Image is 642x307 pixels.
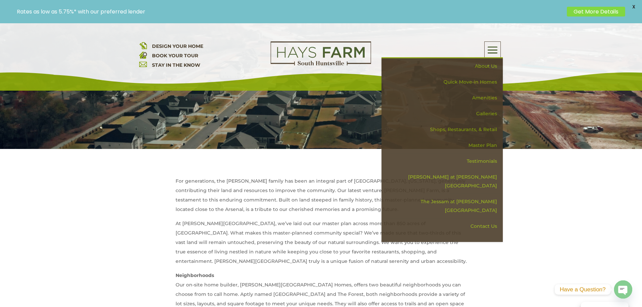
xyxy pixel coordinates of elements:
[271,61,371,67] a: hays farm homes huntsville development
[386,137,503,153] a: Master Plan
[386,194,503,218] a: The Jessam at [PERSON_NAME][GEOGRAPHIC_DATA]
[386,218,503,234] a: Contact Us
[139,41,147,49] img: design your home
[386,169,503,194] a: [PERSON_NAME] at [PERSON_NAME][GEOGRAPHIC_DATA]
[386,74,503,90] a: Quick Move-in Homes
[386,122,503,137] a: Shops, Restaurants, & Retail
[176,219,467,271] p: At [PERSON_NAME][GEOGRAPHIC_DATA], we’ve laid out our master plan across more than 850 acres of [...
[386,58,503,74] a: About Us
[386,153,503,169] a: Testimonials
[139,51,147,59] img: book your home tour
[17,8,563,15] p: Rates as low as 5.75%* with our preferred lender
[386,90,503,106] a: Amenities
[152,53,198,59] a: BOOK YOUR TOUR
[567,7,625,17] a: Get More Details
[386,106,503,122] a: Galleries
[152,62,200,68] a: STAY IN THE KNOW
[176,176,467,219] p: For generations, the [PERSON_NAME] family has been an integral part of [GEOGRAPHIC_DATA], [US_STA...
[271,41,371,66] img: Logo
[629,2,639,12] span: X
[152,43,203,49] a: DESIGN YOUR HOME
[176,272,214,278] strong: Neighborhoods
